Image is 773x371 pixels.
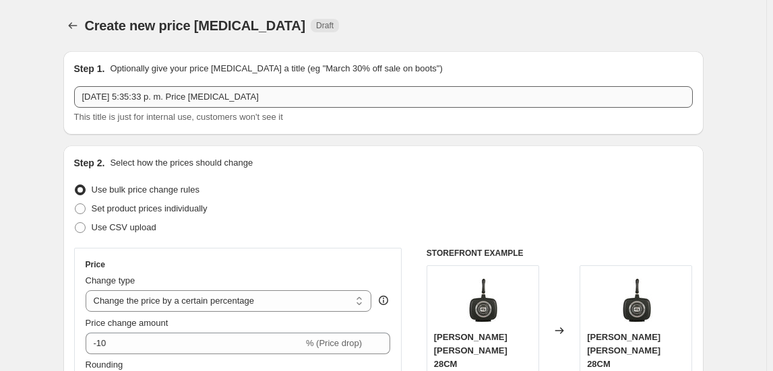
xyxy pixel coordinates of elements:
span: Draft [316,20,334,31]
input: 30% off holiday sale [74,86,693,108]
span: Change type [86,275,135,285]
p: Select how the prices should change [110,156,253,170]
h6: STOREFRONT EXAMPLE [427,248,693,259]
span: Use bulk price change rules [92,184,199,195]
span: This title is just for internal use, customers won't see it [74,112,283,122]
span: Rounding [86,360,123,370]
span: Create new price [MEDICAL_DATA] [85,18,306,33]
input: -15 [86,333,303,354]
span: Price change amount [86,318,168,328]
p: Optionally give your price [MEDICAL_DATA] a title (eg "March 30% off sale on boots") [110,62,442,75]
h3: Price [86,259,105,270]
span: % (Price drop) [306,338,362,348]
img: image_23ff882c-6af4-4acd-bdfa-5d6d2ad31f44_80x.jpg [456,273,509,327]
img: image_23ff882c-6af4-4acd-bdfa-5d6d2ad31f44_80x.jpg [609,273,663,327]
span: [PERSON_NAME] [PERSON_NAME] 28CM [434,332,507,369]
button: Price change jobs [63,16,82,35]
span: Use CSV upload [92,222,156,232]
span: [PERSON_NAME] [PERSON_NAME] 28CM [587,332,660,369]
div: help [377,294,390,307]
h2: Step 2. [74,156,105,170]
h2: Step 1. [74,62,105,75]
span: Set product prices individually [92,203,208,213]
